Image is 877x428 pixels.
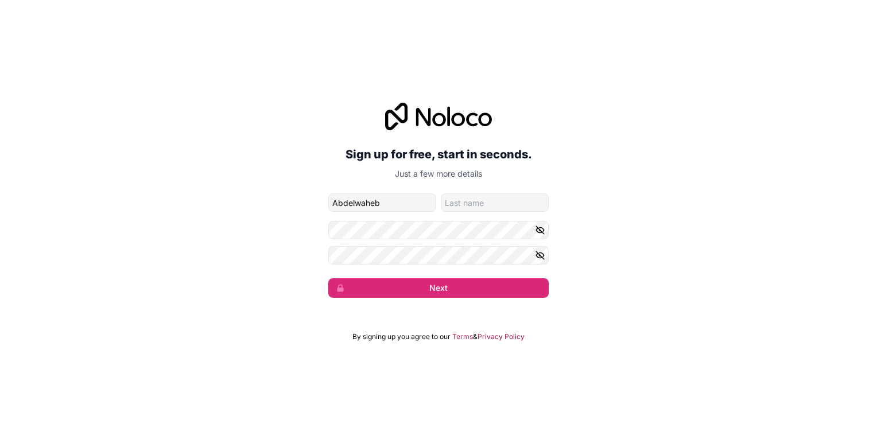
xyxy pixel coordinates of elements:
input: Confirm password [328,246,549,264]
input: given-name [328,193,436,212]
span: & [473,332,478,341]
span: By signing up you agree to our [352,332,451,341]
a: Privacy Policy [478,332,525,341]
input: Password [328,221,549,239]
input: family-name [441,193,549,212]
button: Next [328,278,549,298]
p: Just a few more details [328,168,549,180]
a: Terms [452,332,473,341]
h2: Sign up for free, start in seconds. [328,144,549,165]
